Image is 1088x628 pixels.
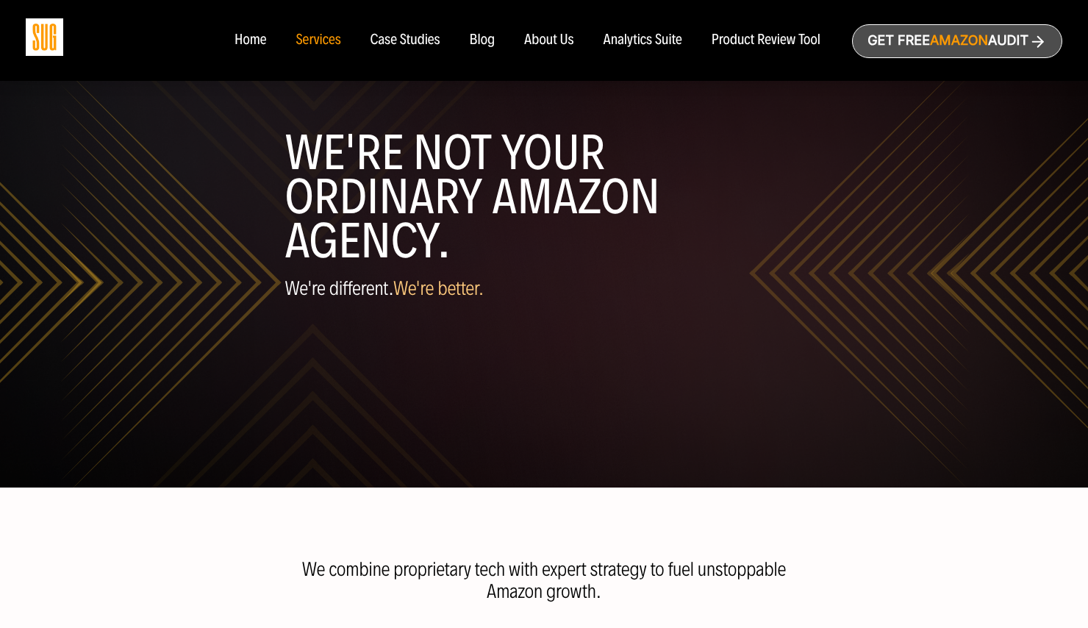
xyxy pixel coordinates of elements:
a: Case Studies [371,32,440,49]
a: Home [235,32,266,49]
a: Services [296,32,340,49]
img: Sug [26,18,63,56]
span: Amazon [930,33,988,49]
span: We're better. [393,276,484,300]
p: We combine proprietary tech with expert strategy to fuel unstoppable Amazon growth. [296,558,792,602]
h1: WE'RE NOT YOUR ORDINARY AMAZON AGENCY. [285,131,804,263]
a: Analytics Suite [604,32,682,49]
p: We're different. [285,278,804,299]
a: Blog [470,32,495,49]
a: About Us [524,32,574,49]
a: Product Review Tool [712,32,820,49]
a: Get freeAmazonAudit [852,24,1062,58]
